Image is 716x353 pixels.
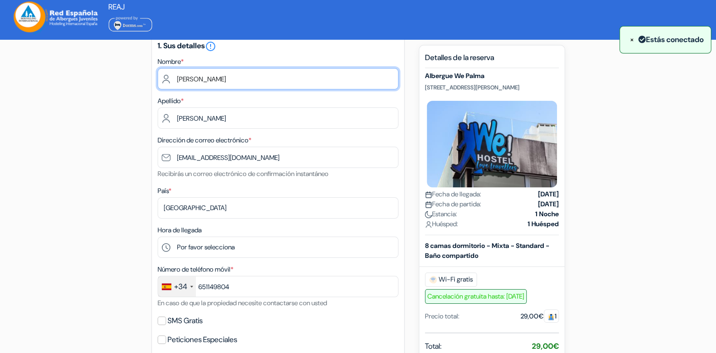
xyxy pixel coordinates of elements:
label: Apellido [158,96,184,106]
small: Recibirás un correo electrónico de confirmación instantáneo [158,169,328,178]
input: 612 34 56 78 [158,276,398,297]
div: Spain (España): +34 [158,276,196,297]
span: Total: [425,341,442,352]
span: × [630,35,634,44]
input: Ingrese el nombre [158,68,398,89]
strong: [DATE] [538,199,559,209]
strong: [DATE] [538,189,559,199]
span: Fecha de llegada: [425,189,481,199]
label: Dirección de correo electrónico [158,135,251,145]
label: Hora de llegada [158,225,202,235]
b: 8 camas dormitorio - Mixta - Standard - Baño compartido [425,241,549,260]
a: error_outline [205,41,216,51]
span: Estancia: [425,209,457,219]
span: Wi-Fi gratis [425,273,477,287]
img: calendar.svg [425,201,432,208]
label: País [158,186,171,196]
span: 1 [544,309,559,323]
label: SMS Gratis [168,314,203,327]
div: Estás conectado [627,34,704,46]
div: Precio total: [425,311,460,321]
img: calendar.svg [425,191,432,198]
input: Introduzca el apellido [158,107,398,129]
i: error_outline [205,41,216,52]
img: user_icon.svg [425,221,432,228]
span: Fecha de partida: [425,199,481,209]
img: guest.svg [548,313,555,320]
label: Nombre [158,57,184,67]
span: REAJ [108,2,125,12]
img: moon.svg [425,211,432,218]
span: Cancelación gratuita hasta: [DATE] [425,289,527,304]
label: Peticiones Especiales [168,333,237,346]
small: En caso de que la propiedad necesite contactarse con usted [158,299,327,307]
strong: 1 Huésped [528,219,559,229]
h5: Detalles de la reserva [425,53,559,68]
h5: 1. Sus detalles [158,41,398,52]
img: free_wifi.svg [429,276,437,283]
label: Número de teléfono móvil [158,265,233,274]
p: [STREET_ADDRESS][PERSON_NAME] [425,84,559,91]
h5: Albergue We Palma [425,72,559,80]
strong: 29,00€ [532,341,559,351]
div: +34 [174,281,187,292]
strong: 1 Noche [535,209,559,219]
div: 29,00€ [521,311,559,321]
span: Huésped: [425,219,458,229]
input: Introduzca la dirección de correo electrónico [158,147,398,168]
